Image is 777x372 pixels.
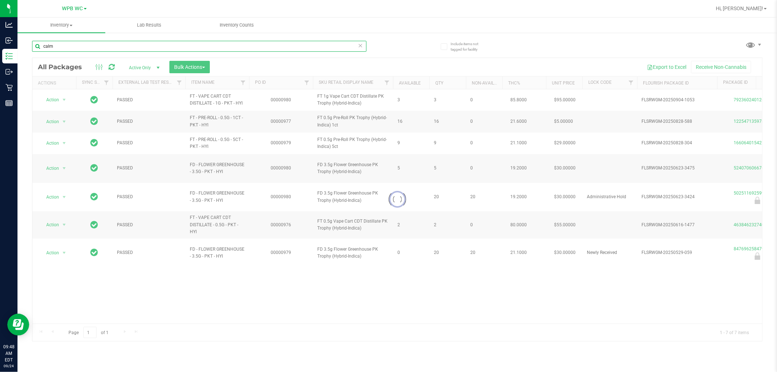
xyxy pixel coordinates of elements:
[5,52,13,60] inline-svg: Inventory
[3,344,14,363] p: 09:48 AM EDT
[105,17,193,33] a: Lab Results
[5,37,13,44] inline-svg: Inbound
[451,41,487,52] span: Include items not tagged for facility
[5,21,13,28] inline-svg: Analytics
[358,41,363,50] span: Clear
[62,5,83,12] span: WPB WC
[3,363,14,369] p: 09/24
[32,41,366,52] input: Search Package ID, Item Name, SKU, Lot or Part Number...
[7,314,29,336] iframe: Resource center
[210,22,264,28] span: Inventory Counts
[17,22,105,28] span: Inventory
[5,68,13,75] inline-svg: Outbound
[17,17,105,33] a: Inventory
[5,84,13,91] inline-svg: Retail
[5,99,13,107] inline-svg: Reports
[127,22,171,28] span: Lab Results
[716,5,763,11] span: Hi, [PERSON_NAME]!
[193,17,281,33] a: Inventory Counts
